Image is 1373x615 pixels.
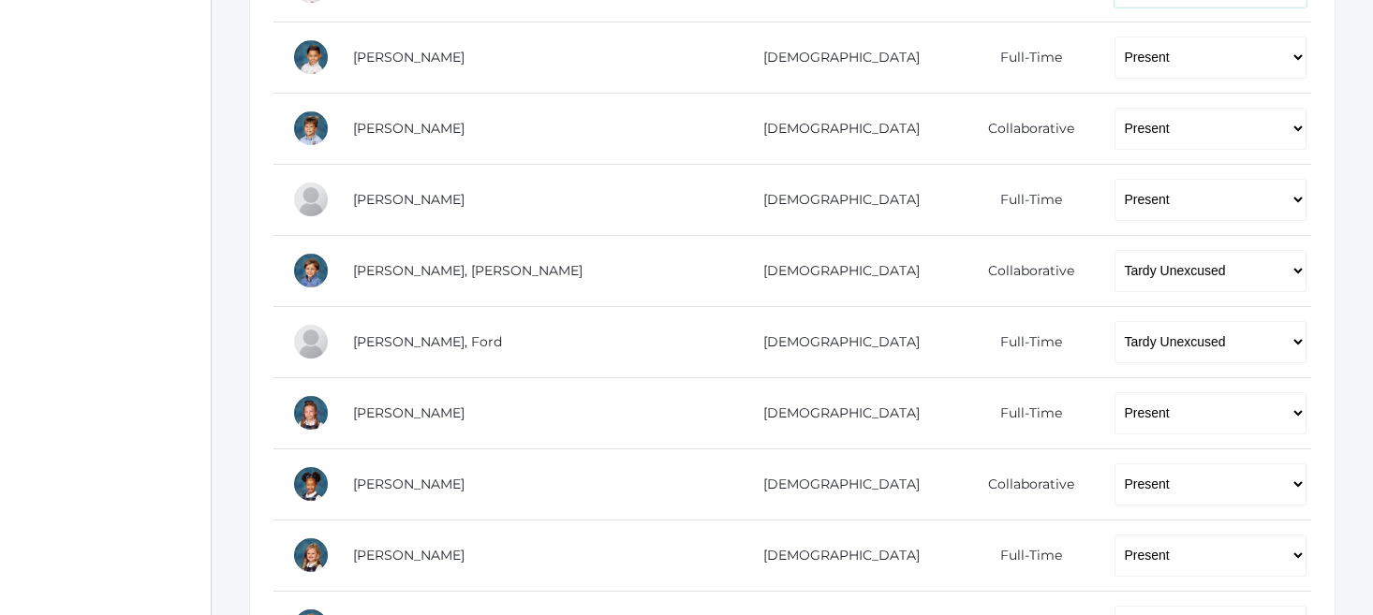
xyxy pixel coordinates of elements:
td: [DEMOGRAPHIC_DATA] [716,235,952,306]
div: Crue Harris [292,465,330,503]
div: Ford Ferris [292,323,330,360]
a: [PERSON_NAME] [353,547,465,564]
a: [PERSON_NAME] [353,120,465,137]
td: Full-Time [952,306,1096,377]
td: [DEMOGRAPHIC_DATA] [716,164,952,235]
div: Lyla Foster [292,394,330,432]
a: [PERSON_NAME] [353,191,465,208]
div: Owen Bernardez [292,38,330,76]
a: [PERSON_NAME] [353,49,465,66]
td: [DEMOGRAPHIC_DATA] [716,306,952,377]
td: Full-Time [952,520,1096,591]
td: [DEMOGRAPHIC_DATA] [716,448,952,520]
a: [PERSON_NAME], Ford [353,333,502,350]
a: [PERSON_NAME] [353,404,465,421]
a: [PERSON_NAME], [PERSON_NAME] [353,262,583,279]
td: Collaborative [952,93,1096,164]
td: [DEMOGRAPHIC_DATA] [716,93,952,164]
div: Obadiah Bradley [292,110,330,147]
td: [DEMOGRAPHIC_DATA] [716,22,952,93]
div: Gracelyn Lavallee [292,536,330,574]
td: Collaborative [952,235,1096,306]
div: Chloé Noëlle Cope [292,181,330,218]
td: Collaborative [952,448,1096,520]
td: Full-Time [952,22,1096,93]
a: [PERSON_NAME] [353,476,465,492]
td: [DEMOGRAPHIC_DATA] [716,377,952,448]
td: Full-Time [952,377,1096,448]
td: [DEMOGRAPHIC_DATA] [716,520,952,591]
td: Full-Time [952,164,1096,235]
div: Austen Crosby [292,252,330,289]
